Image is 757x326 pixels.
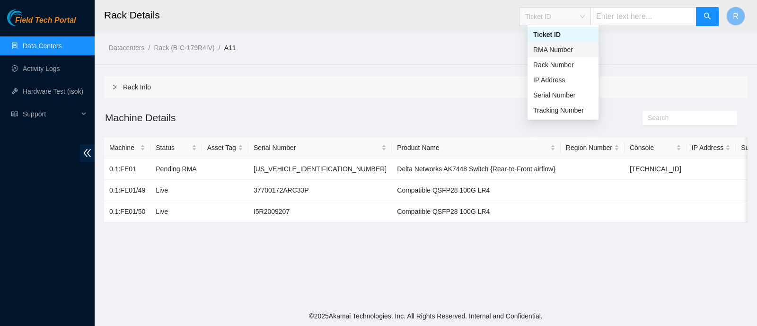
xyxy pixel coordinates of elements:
[80,144,95,162] span: double-left
[696,7,719,26] button: search
[150,201,202,222] td: Live
[95,306,757,326] footer: © 2025 Akamai Technologies, Inc. All Rights Reserved. Internal and Confidential.
[533,60,593,70] div: Rack Number
[533,29,593,40] div: Ticket ID
[525,9,585,24] span: Ticket ID
[248,159,392,180] td: [US_VEHICLE_IDENTIFICATION_NUMBER]
[528,88,599,103] div: Serial Number
[15,16,76,25] span: Field Tech Portal
[533,75,593,85] div: IP Address
[7,17,76,29] a: Akamai TechnologiesField Tech Portal
[648,113,724,123] input: Search
[104,110,587,125] h2: Machine Details
[528,103,599,118] div: Tracking Number
[625,159,687,180] td: [TECHNICAL_ID]
[590,7,696,26] input: Enter text here...
[704,12,711,21] span: search
[23,65,60,72] a: Activity Logs
[248,201,392,222] td: I5R2009207
[150,159,202,180] td: Pending RMA
[104,180,150,201] td: 0.1:FE01/49
[533,44,593,55] div: RMA Number
[104,159,150,180] td: 0.1:FE01
[104,201,150,222] td: 0.1:FE01/50
[112,84,117,90] span: right
[23,42,62,50] a: Data Centers
[392,159,561,180] td: Delta Networks AK7448 Switch {Rear-to-Front airflow}
[23,88,83,95] a: Hardware Test (isok)
[528,57,599,72] div: Rack Number
[154,44,214,52] a: Rack (B-C-179R4IV)
[224,44,236,52] a: A11
[528,27,599,42] div: Ticket ID
[528,42,599,57] div: RMA Number
[726,7,745,26] button: R
[533,105,593,115] div: Tracking Number
[148,44,150,52] span: /
[533,90,593,100] div: Serial Number
[219,44,220,52] span: /
[7,9,48,26] img: Akamai Technologies
[104,76,748,98] div: Rack Info
[109,44,144,52] a: Datacenters
[733,10,739,22] span: R
[392,180,561,201] td: Compatible QSFP28 100G LR4
[11,111,18,117] span: read
[150,180,202,201] td: Live
[23,105,79,123] span: Support
[528,72,599,88] div: IP Address
[392,201,561,222] td: Compatible QSFP28 100G LR4
[248,180,392,201] td: 37700172ARC33P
